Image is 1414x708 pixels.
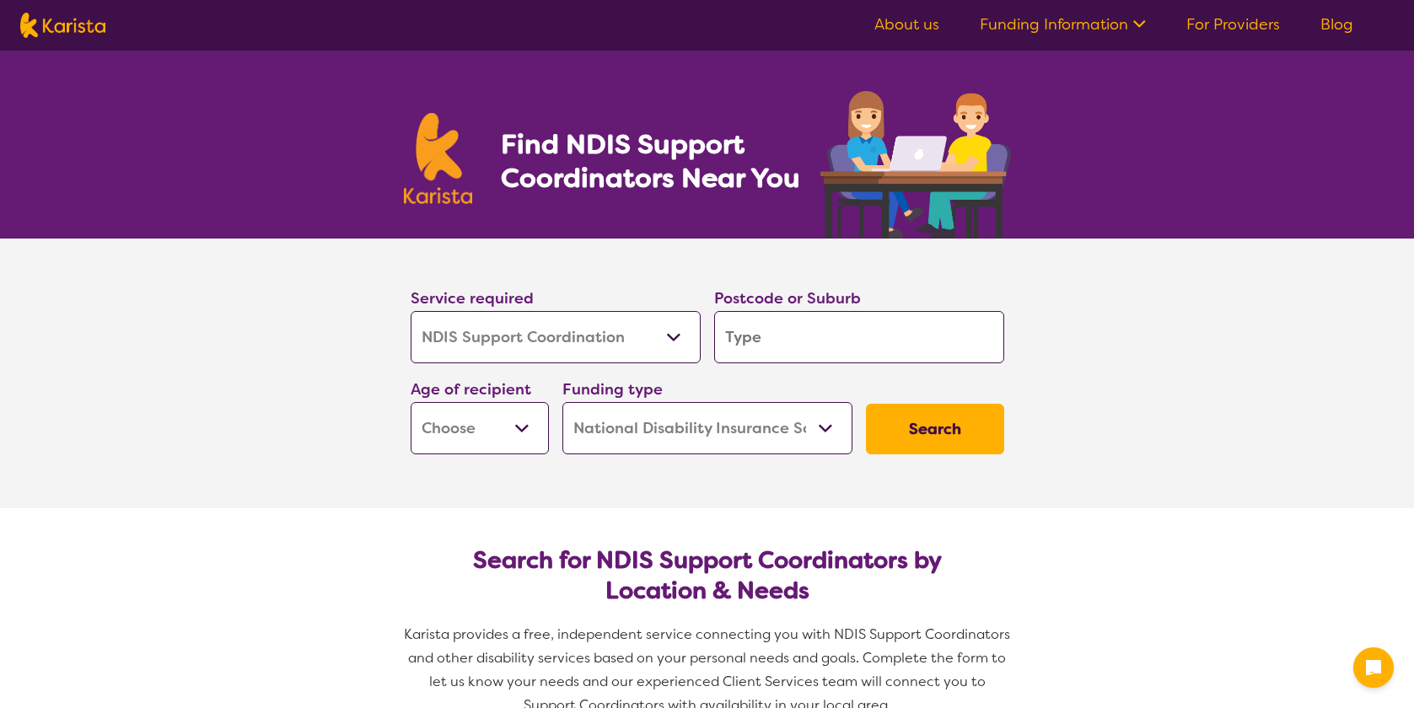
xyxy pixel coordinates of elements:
label: Postcode or Suburb [714,288,861,308]
img: Karista logo [404,113,473,204]
label: Funding type [562,379,663,400]
a: For Providers [1186,14,1280,35]
h2: Search for NDIS Support Coordinators by Location & Needs [424,545,991,606]
label: Age of recipient [411,379,531,400]
a: Blog [1320,14,1353,35]
a: About us [874,14,939,35]
a: Funding Information [980,14,1146,35]
button: Search [866,404,1004,454]
input: Type [714,311,1004,363]
img: Karista logo [20,13,105,38]
img: support-coordination [820,91,1011,239]
h1: Find NDIS Support Coordinators Near You [501,127,813,195]
label: Service required [411,288,534,308]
